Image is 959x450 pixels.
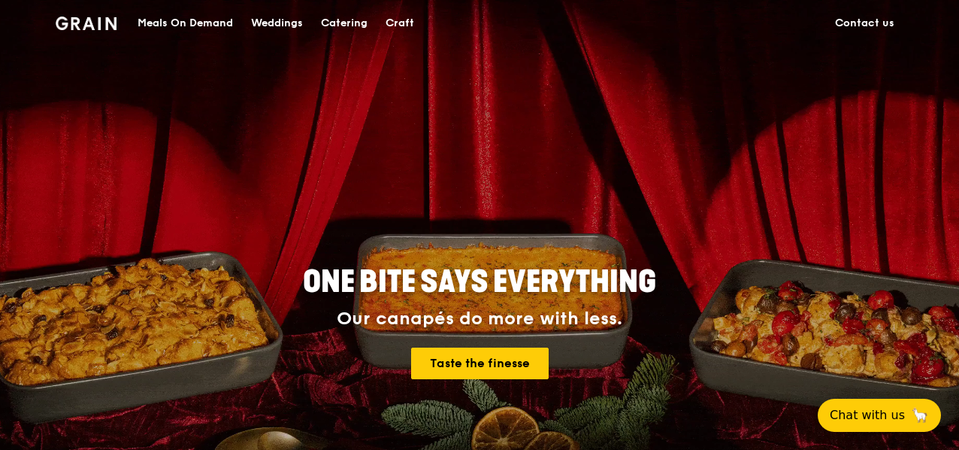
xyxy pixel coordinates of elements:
a: Contact us [826,1,903,46]
a: Catering [312,1,377,46]
div: Weddings [251,1,303,46]
div: Our canapés do more with less. [209,309,750,330]
a: Weddings [242,1,312,46]
div: Meals On Demand [138,1,233,46]
span: ONE BITE SAYS EVERYTHING [303,264,656,300]
span: Chat with us [830,406,905,424]
button: Chat with us🦙 [818,399,941,432]
a: Craft [377,1,423,46]
div: Craft [386,1,414,46]
span: 🦙 [911,406,929,424]
div: Catering [321,1,368,46]
a: Taste the finesse [411,348,549,379]
img: Grain [56,17,116,30]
